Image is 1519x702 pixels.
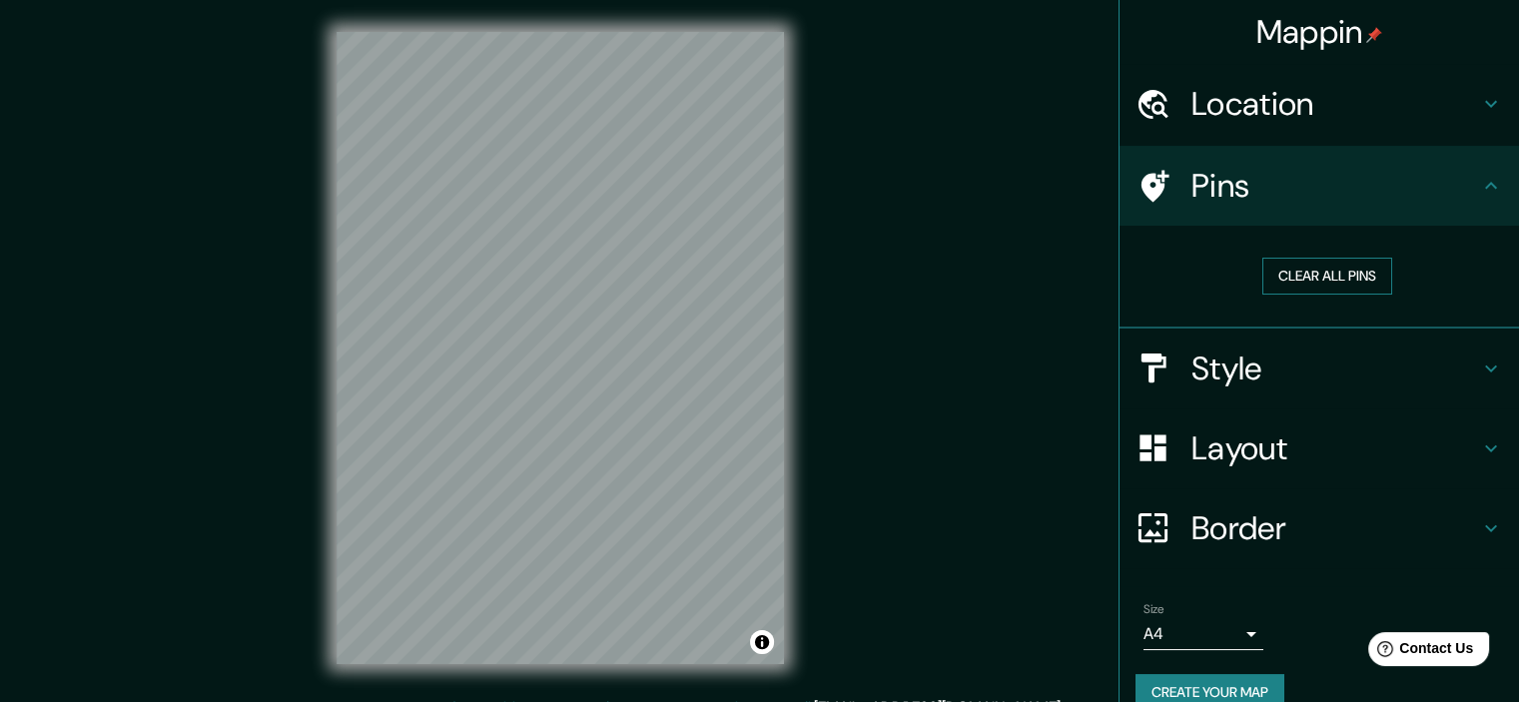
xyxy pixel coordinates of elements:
canvas: Map [337,32,784,664]
iframe: Help widget launcher [1341,624,1497,680]
div: A4 [1143,618,1263,650]
button: Clear all pins [1262,258,1392,295]
label: Size [1143,600,1164,617]
div: Pins [1120,146,1519,226]
div: Style [1120,329,1519,408]
img: pin-icon.png [1366,27,1382,43]
h4: Pins [1191,166,1479,206]
h4: Style [1191,349,1479,388]
button: Toggle attribution [750,630,774,654]
div: Location [1120,64,1519,144]
h4: Location [1191,84,1479,124]
div: Layout [1120,408,1519,488]
h4: Border [1191,508,1479,548]
h4: Layout [1191,428,1479,468]
div: Border [1120,488,1519,568]
h4: Mappin [1256,12,1383,52]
